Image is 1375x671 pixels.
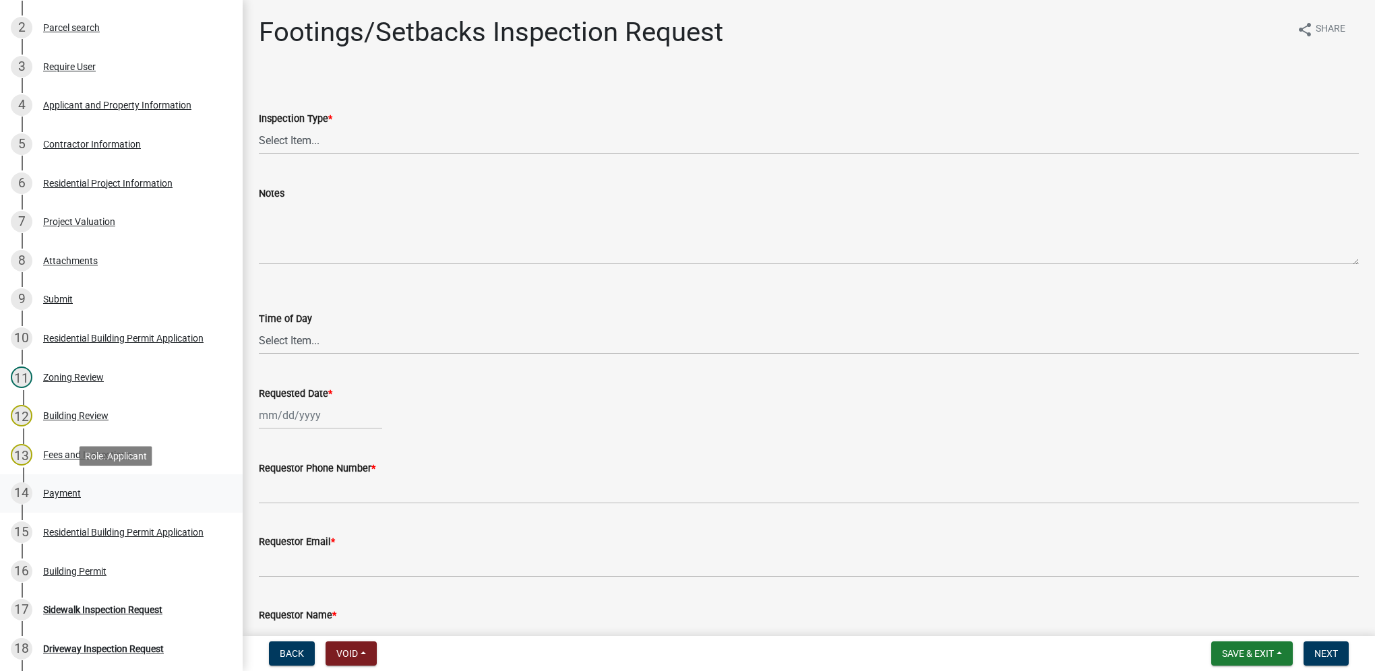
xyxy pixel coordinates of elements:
label: Requestor Email [259,538,335,547]
label: Requestor Phone Number [259,464,375,474]
div: 3 [11,56,32,77]
div: 17 [11,599,32,620]
h1: Footings/Setbacks Inspection Request [259,16,723,49]
div: 7 [11,211,32,232]
div: 4 [11,94,32,116]
div: Project Valuation [43,217,115,226]
span: Share [1316,22,1345,38]
button: Back [269,641,315,666]
div: Residential Project Information [43,179,173,188]
div: Require User [43,62,96,71]
span: Void [336,648,358,659]
button: Save & Exit [1211,641,1293,666]
div: Building Review [43,411,109,420]
div: Residential Building Permit Application [43,333,204,343]
i: share [1297,22,1313,38]
div: 18 [11,638,32,660]
div: Parcel search [43,23,100,32]
label: Notes [259,189,284,199]
div: 15 [11,521,32,543]
label: Inspection Type [259,115,332,124]
div: 12 [11,405,32,426]
input: mm/dd/yyyy [259,402,382,429]
div: 11 [11,366,32,388]
span: Back [280,648,304,659]
div: 13 [11,444,32,466]
div: 9 [11,288,32,310]
div: Role: Applicant [80,446,152,466]
div: Attachments [43,256,98,265]
button: Next [1304,641,1349,666]
button: shareShare [1286,16,1356,42]
div: Sidewalk Inspection Request [43,605,162,614]
div: 10 [11,327,32,349]
div: 2 [11,17,32,38]
div: Applicant and Property Information [43,100,191,110]
div: Building Permit [43,567,106,576]
div: Zoning Review [43,373,104,382]
div: 5 [11,133,32,155]
span: Save & Exit [1222,648,1274,659]
div: 6 [11,172,32,194]
div: 8 [11,250,32,271]
div: Residential Building Permit Application [43,528,204,537]
button: Void [326,641,377,666]
span: Next [1314,648,1338,659]
label: Time of Day [259,315,312,324]
div: Driveway Inspection Request [43,644,164,653]
div: Fees and Inspections [43,450,131,459]
div: 14 [11,482,32,504]
label: Requestor Name [259,611,336,620]
div: Submit [43,294,73,304]
label: Requested Date [259,389,332,399]
div: 16 [11,561,32,582]
div: Contractor Information [43,139,141,149]
div: Payment [43,488,81,498]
